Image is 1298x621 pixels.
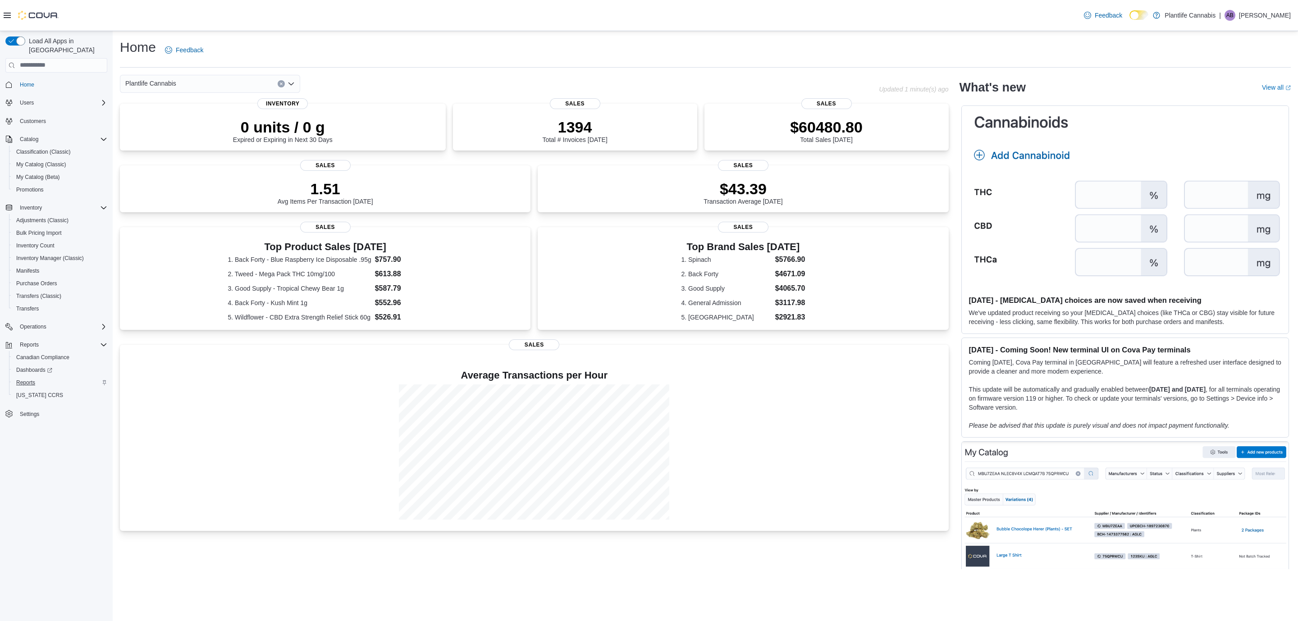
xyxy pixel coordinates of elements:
div: Expired or Expiring in Next 30 Days [233,118,333,143]
div: Transaction Average [DATE] [704,180,783,205]
span: Users [16,97,107,108]
dt: 2. Back Forty [681,269,771,279]
span: Operations [20,323,46,330]
span: Adjustments (Classic) [16,217,69,224]
button: Users [2,96,111,109]
button: Inventory [16,202,46,213]
a: Inventory Count [13,240,58,251]
span: Inventory [16,202,107,213]
span: Users [20,99,34,106]
dd: $3117.98 [775,297,805,308]
p: Plantlife Cannabis [1165,10,1216,21]
a: [US_STATE] CCRS [13,390,67,401]
p: 1394 [542,118,607,136]
button: Canadian Compliance [9,351,111,364]
span: Plantlife Cannabis [125,78,176,89]
div: Total # Invoices [DATE] [542,118,607,143]
button: Promotions [9,183,111,196]
span: AB [1226,10,1234,21]
span: Sales [300,222,351,233]
dt: 1. Spinach [681,255,771,264]
a: Settings [16,409,43,420]
span: Load All Apps in [GEOGRAPHIC_DATA] [25,37,107,55]
span: Washington CCRS [13,390,107,401]
dt: 5. Wildflower - CBD Extra Strength Relief Stick 60g [228,313,371,322]
button: Catalog [2,133,111,146]
p: [PERSON_NAME] [1239,10,1291,21]
button: [US_STATE] CCRS [9,389,111,402]
a: Feedback [1080,6,1126,24]
h2: What's new [960,80,1026,95]
a: Purchase Orders [13,278,61,289]
a: My Catalog (Classic) [13,159,70,170]
span: Inventory Manager (Classic) [16,255,84,262]
span: Operations [16,321,107,332]
em: Please be advised that this update is purely visual and does not impact payment functionality. [969,422,1229,429]
dd: $552.96 [375,297,423,308]
button: Transfers [9,302,111,315]
span: Dashboards [16,366,52,374]
button: Transfers (Classic) [9,290,111,302]
a: Feedback [161,41,207,59]
button: Inventory Manager (Classic) [9,252,111,265]
a: Reports [13,377,39,388]
span: Bulk Pricing Import [16,229,62,237]
span: Reports [20,341,39,348]
a: Adjustments (Classic) [13,215,72,226]
p: Updated 1 minute(s) ago [879,86,948,93]
button: Inventory Count [9,239,111,252]
dt: 4. General Admission [681,298,771,307]
dd: $587.79 [375,283,423,294]
button: Customers [2,114,111,128]
button: Reports [9,376,111,389]
a: Customers [16,116,50,127]
a: Manifests [13,265,43,276]
button: Classification (Classic) [9,146,111,158]
p: 0 units / 0 g [233,118,333,136]
span: Settings [20,411,39,418]
p: This update will be automatically and gradually enabled between , for all terminals operating on ... [969,385,1281,412]
span: Reports [16,339,107,350]
a: My Catalog (Beta) [13,172,64,183]
a: Transfers (Classic) [13,291,65,301]
button: Operations [2,320,111,333]
svg: External link [1285,85,1291,91]
span: Home [16,79,107,90]
button: Catalog [16,134,42,145]
span: Classification (Classic) [16,148,71,155]
a: Dashboards [9,364,111,376]
span: Feedback [1095,11,1122,20]
span: Inventory [20,204,42,211]
span: Promotions [13,184,107,195]
p: 1.51 [278,180,373,198]
span: Customers [20,118,46,125]
div: Total Sales [DATE] [790,118,863,143]
span: Dashboards [13,365,107,375]
dd: $526.91 [375,312,423,323]
span: Transfers (Classic) [13,291,107,301]
span: Inventory Count [16,242,55,249]
span: Sales [718,222,768,233]
span: Sales [300,160,351,171]
input: Dark Mode [1129,10,1148,20]
span: Reports [13,377,107,388]
span: Purchase Orders [16,280,57,287]
span: Purchase Orders [13,278,107,289]
span: Sales [509,339,559,350]
span: Sales [550,98,600,109]
button: Reports [16,339,42,350]
a: Bulk Pricing Import [13,228,65,238]
dt: 3. Good Supply - Tropical Chewy Bear 1g [228,284,371,293]
span: Settings [16,408,107,419]
button: My Catalog (Beta) [9,171,111,183]
span: Transfers [16,305,39,312]
dt: 1. Back Forty - Blue Raspberry Ice Disposable .95g [228,255,371,264]
button: Reports [2,338,111,351]
a: View allExternal link [1262,84,1291,91]
h4: Average Transactions per Hour [127,370,942,381]
span: My Catalog (Beta) [16,174,60,181]
a: Canadian Compliance [13,352,73,363]
button: Manifests [9,265,111,277]
span: Transfers (Classic) [16,292,61,300]
h1: Home [120,38,156,56]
